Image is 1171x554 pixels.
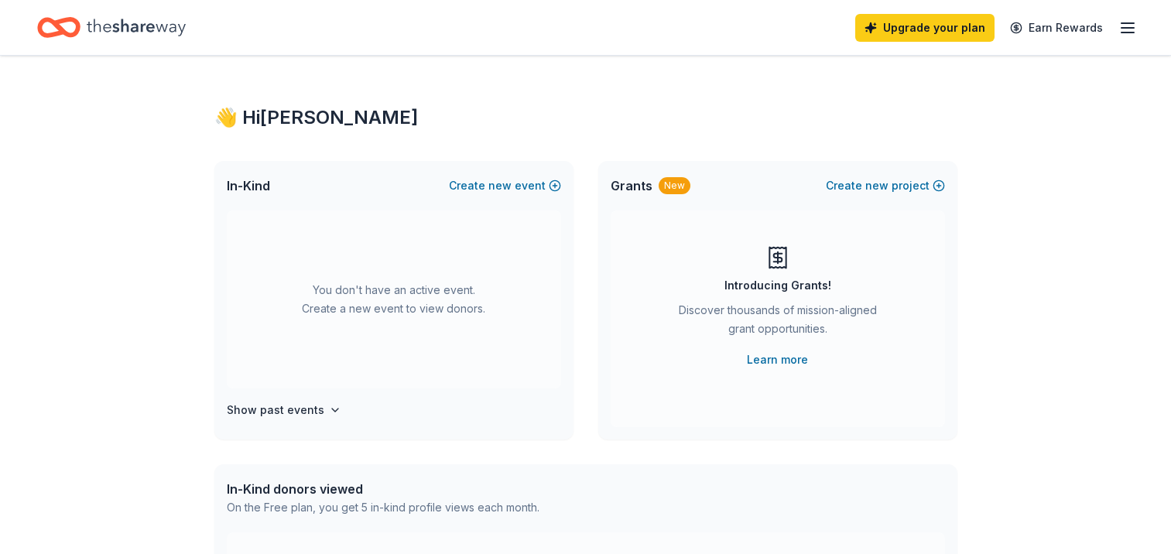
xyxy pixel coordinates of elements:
[611,176,652,195] span: Grants
[659,177,690,194] div: New
[747,351,808,369] a: Learn more
[227,498,539,517] div: On the Free plan, you get 5 in-kind profile views each month.
[227,401,324,419] h4: Show past events
[724,276,831,295] div: Introducing Grants!
[227,480,539,498] div: In-Kind donors viewed
[855,14,995,42] a: Upgrade your plan
[826,176,945,195] button: Createnewproject
[449,176,561,195] button: Createnewevent
[227,210,561,388] div: You don't have an active event. Create a new event to view donors.
[37,9,186,46] a: Home
[488,176,512,195] span: new
[214,105,957,130] div: 👋 Hi [PERSON_NAME]
[673,301,883,344] div: Discover thousands of mission-aligned grant opportunities.
[865,176,889,195] span: new
[1001,14,1112,42] a: Earn Rewards
[227,401,341,419] button: Show past events
[227,176,270,195] span: In-Kind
